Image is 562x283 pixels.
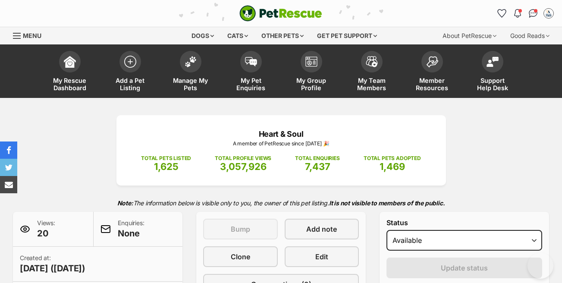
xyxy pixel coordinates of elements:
[221,27,254,44] div: Cats
[511,6,524,20] button: Notifications
[542,6,556,20] button: My account
[311,27,383,44] div: Get pet support
[50,77,89,91] span: My Rescue Dashboard
[215,154,271,162] p: TOTAL PROFILE VIEWS
[129,140,433,148] p: A member of PetRescue since [DATE] 🎉
[23,32,41,39] span: Menu
[220,161,267,172] span: 3,057,926
[185,27,220,44] div: Dogs
[436,27,502,44] div: About PetRescue
[495,6,556,20] ul: Account quick links
[255,27,310,44] div: Other pets
[473,77,512,91] span: Support Help Desk
[386,219,542,226] label: Status
[329,199,445,207] strong: It is not visible to members of the public.
[20,262,85,274] span: [DATE] ([DATE])
[281,47,342,98] a: My Group Profile
[380,161,405,172] span: 1,469
[13,27,47,43] a: Menu
[292,77,331,91] span: My Group Profile
[203,219,278,239] button: Bump
[426,56,438,68] img: member-resources-icon-8e73f808a243e03378d46382f2149f9095a855e16c252ad45f914b54edf8863c.svg
[526,6,540,20] a: Conversations
[245,57,257,66] img: pet-enquiries-icon-7e3ad2cf08bfb03b45e93fb7055b45f3efa6380592205ae92323e6603595dc1f.svg
[402,47,462,98] a: Member Resources
[13,194,549,212] p: The information below is visible only to you, the owner of this pet listing.
[20,254,85,274] p: Created at:
[203,246,278,267] a: Clone
[100,47,160,98] a: Add a Pet Listing
[544,9,553,18] img: Megan Ostwald profile pic
[295,154,339,162] p: TOTAL ENQUIRIES
[231,224,250,234] span: Bump
[504,27,556,44] div: Good Reads
[129,128,433,140] p: Heart & Soul
[315,252,328,262] span: Edit
[40,47,100,98] a: My Rescue Dashboard
[413,77,452,91] span: Member Resources
[232,77,270,91] span: My Pet Enquiries
[37,227,55,239] span: 20
[441,263,488,273] span: Update status
[527,253,553,279] iframe: Help Scout Beacon - Open
[364,154,421,162] p: TOTAL PETS ADOPTED
[141,154,191,162] p: TOTAL PETS LISTED
[117,199,133,207] strong: Note:
[64,56,76,68] img: dashboard-icon-eb2f2d2d3e046f16d808141f083e7271f6b2e854fb5c12c21221c1fb7104beca.svg
[495,6,509,20] a: Favourites
[124,56,136,68] img: add-pet-listing-icon-0afa8454b4691262ce3f59096e99ab1cd57d4a30225e0717b998d2c9b9846f56.svg
[462,47,523,98] a: Support Help Desk
[366,56,378,67] img: team-members-icon-5396bd8760b3fe7c0b43da4ab00e1e3bb1a5d9ba89233759b79545d2d3fc5d0d.svg
[231,252,250,262] span: Clone
[118,219,144,239] p: Enquiries:
[342,47,402,98] a: My Team Members
[529,9,538,18] img: chat-41dd97257d64d25036548639549fe6c8038ab92f7586957e7f3b1b290dea8141.svg
[185,56,197,67] img: manage-my-pets-icon-02211641906a0b7f246fdf0571729dbe1e7629f14944591b6c1af311fb30b64b.svg
[239,5,322,22] a: PetRescue
[305,57,317,67] img: group-profile-icon-3fa3cf56718a62981997c0bc7e787c4b2cf8bcc04b72c1350f741eb67cf2f40e.svg
[487,57,499,67] img: help-desk-icon-fdf02630f3aa405de69fd3d07c3f3aa587a6932b1a1747fa1d2bba05be0121f9.svg
[352,77,391,91] span: My Team Members
[285,219,359,239] a: Add note
[386,258,542,278] button: Update status
[154,161,179,172] span: 1,625
[221,47,281,98] a: My Pet Enquiries
[239,5,322,22] img: logo-cat-932fe2b9b8326f06289b0f2fb663e598f794de774fb13d1741a6617ecf9a85b4.svg
[160,47,221,98] a: Manage My Pets
[514,9,521,18] img: notifications-46538b983faf8c2785f20acdc204bb7945ddae34d4c08c2a6579f10ce5e182be.svg
[306,224,337,234] span: Add note
[118,227,144,239] span: None
[111,77,150,91] span: Add a Pet Listing
[171,77,210,91] span: Manage My Pets
[37,219,55,239] p: Views:
[285,246,359,267] a: Edit
[305,161,330,172] span: 7,437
